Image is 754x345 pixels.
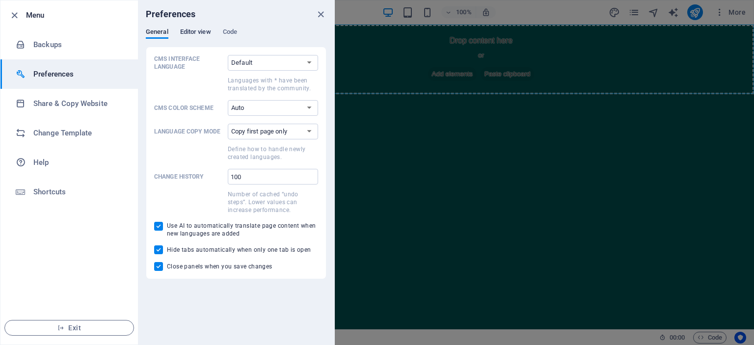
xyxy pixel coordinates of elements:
span: General [146,26,168,40]
span: Use AI to automatically translate page content when new languages are added [167,222,318,238]
span: Code [223,26,237,40]
h6: Change Template [33,127,124,139]
h6: Menu [26,9,130,21]
h6: Share & Copy Website [33,98,124,109]
input: Change historyNumber of cached “undo steps”. Lower values can increase performance. [228,169,318,185]
span: Exit [13,324,126,332]
p: Change history [154,173,224,181]
select: Language Copy ModeDefine how to handle newly created languages. [228,124,318,139]
h6: Preferences [146,8,196,20]
span: Close panels when you save changes [167,263,272,270]
span: Paste clipboard [272,43,326,56]
span: Hide tabs automatically when only one tab is open [167,246,311,254]
h6: Preferences [33,68,124,80]
p: CMS Color Scheme [154,104,224,112]
div: Preferences [146,28,326,47]
p: CMS Interface Language [154,55,224,71]
p: Number of cached “undo steps”. Lower values can increase performance. [228,190,318,214]
p: Languages with * have been translated by the community. [228,77,318,92]
h6: Help [33,157,124,168]
p: Language Copy Mode [154,128,224,135]
span: Editor view [180,26,211,40]
select: CMS Interface LanguageLanguages with * have been translated by the community. [228,55,318,71]
p: Define how to handle newly created languages. [228,145,318,161]
select: CMS Color Scheme [228,100,318,116]
h6: Shortcuts [33,186,124,198]
span: Add elements [220,43,269,56]
button: close [315,8,326,20]
a: Help [0,148,138,177]
h6: Backups [33,39,124,51]
button: Exit [4,320,134,336]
